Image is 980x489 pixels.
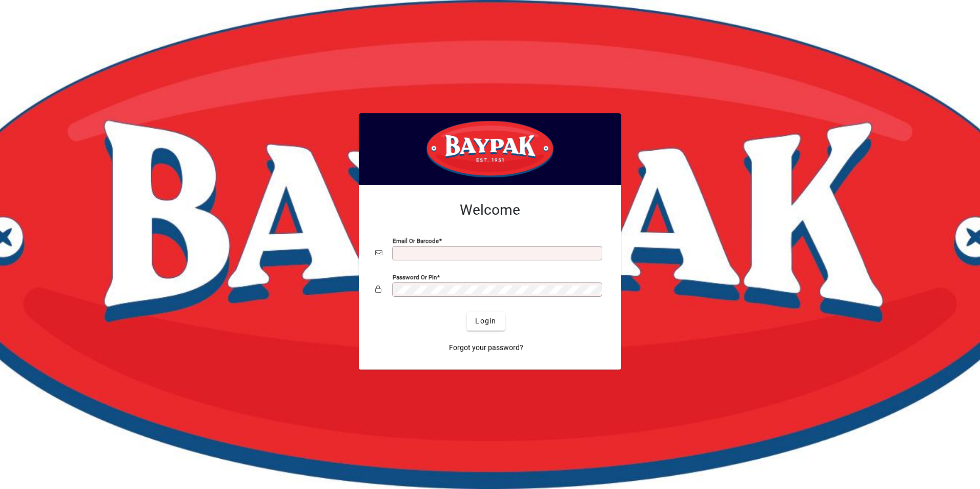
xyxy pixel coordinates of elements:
span: Forgot your password? [449,342,523,353]
button: Login [467,312,504,331]
mat-label: Email or Barcode [393,237,439,244]
span: Login [475,316,496,327]
a: Forgot your password? [445,339,527,357]
h2: Welcome [375,201,605,219]
mat-label: Password or Pin [393,273,437,280]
